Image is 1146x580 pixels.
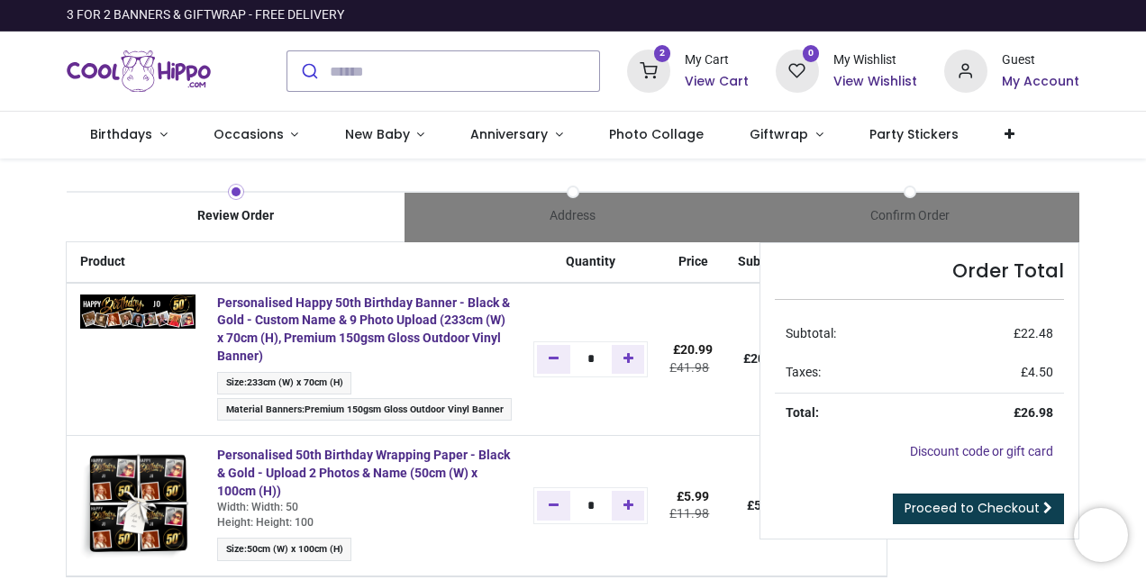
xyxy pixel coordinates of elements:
a: View Wishlist [833,73,917,91]
iframe: Customer reviews powered by Trustpilot [701,6,1079,24]
td: Subtotal: [775,314,931,354]
span: 26.98 [1021,405,1053,420]
a: View Cart [685,73,749,91]
img: xYK3uy+3R0fAAAAAElFTkSuQmCC [80,447,196,562]
span: Height: Height: 100 [217,516,314,529]
span: Giftwrap [750,125,808,143]
span: Premium 150gsm Gloss Outdoor Vinyl Banner [305,403,504,415]
a: My Account [1002,73,1079,91]
img: B2i0UVRPlAvtAAAAAElFTkSuQmCC [80,295,196,330]
del: £ [669,360,709,375]
span: 233cm (W) x 70cm (H) [247,376,343,388]
span: New Baby [345,125,410,143]
img: Cool Hippo [67,46,211,96]
span: £ [1014,326,1053,340]
div: Review Order [67,207,404,225]
button: Submit [287,51,330,91]
del: £ [669,506,709,521]
span: : [217,372,351,394]
a: Birthdays [67,112,190,159]
a: Add one [612,491,645,520]
span: 41.98 [677,360,709,375]
span: £ [673,342,713,357]
a: Personalised 50th Birthday Wrapping Paper - Black & Gold - Upload 2 Photos & Name (50cm (W) x 100... [217,448,510,497]
div: 3 FOR 2 BANNERS & GIFTWRAP - FREE DELIVERY [67,6,344,24]
a: Discount code or gift card [910,444,1053,458]
h4: Order Total [775,258,1063,284]
span: Quantity [566,254,615,268]
span: £ [1021,365,1053,379]
a: Add one [612,345,645,374]
span: 22.48 [1021,326,1053,340]
a: Remove one [537,345,570,374]
span: 20.99 [680,342,713,357]
span: Birthdays [90,125,152,143]
a: 0 [776,63,819,77]
a: Giftwrap [727,112,847,159]
b: £ [743,351,783,366]
th: Subtotal [727,242,798,283]
a: Logo of Cool Hippo [67,46,211,96]
span: Anniversary [470,125,548,143]
div: My Wishlist [833,51,917,69]
span: Width: Width: 50 [217,501,298,513]
span: Party Stickers [869,125,959,143]
a: Personalised Happy 50th Birthday Banner - Black & Gold - Custom Name & 9 Photo Upload (233cm (W) ... [217,295,510,363]
strong: Total: [786,405,819,420]
strong: £ [1014,405,1053,420]
span: Proceed to Checkout [905,499,1040,517]
sup: 0 [803,45,820,62]
div: Guest [1002,51,1079,69]
span: : [217,538,351,560]
span: Material Banners [226,403,302,415]
span: Occasions [214,125,284,143]
td: Taxes: [775,353,931,393]
span: Size [226,543,244,555]
div: Confirm Order [741,207,1078,225]
div: My Cart [685,51,749,69]
span: Photo Collage [609,125,704,143]
span: 5.99 [684,489,709,503]
span: £ [677,489,709,503]
th: Product [67,242,206,283]
span: 11.98 [677,506,709,521]
a: Remove one [537,491,570,520]
a: Proceed to Checkout [893,494,1064,524]
a: New Baby [322,112,448,159]
th: Price [659,242,727,283]
a: 2 [627,63,670,77]
span: Size [226,376,244,388]
span: 4.50 [1028,365,1053,379]
span: : [217,398,512,421]
sup: 2 [654,45,671,62]
span: 50cm (W) x 100cm (H) [247,543,343,555]
div: Address [405,207,741,225]
a: Anniversary [448,112,587,159]
iframe: Brevo live chat [1074,508,1128,562]
a: Occasions [190,112,322,159]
